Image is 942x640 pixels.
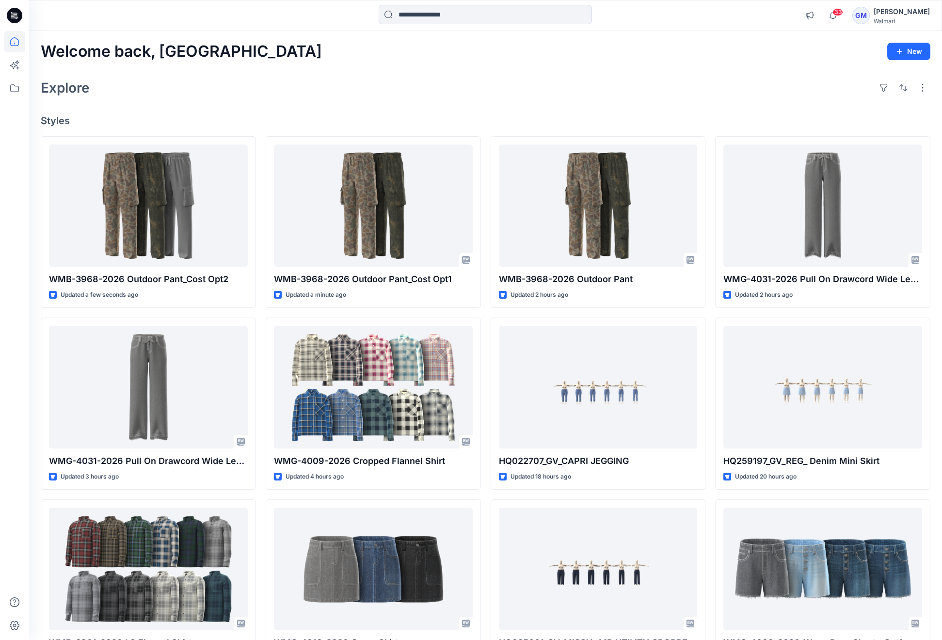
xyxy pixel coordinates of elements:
p: Updated 20 hours ago [735,472,797,482]
p: Updated 18 hours ago [511,472,571,482]
h2: Explore [41,80,90,96]
p: Updated 2 hours ago [735,290,793,300]
button: New [887,43,930,60]
a: HQ025661_GV_MISSY_ MR UTILITY CROPPED STRAIGHT LEG [499,508,698,630]
a: WMB-3968-2026 Outdoor Pant [499,144,698,267]
div: Walmart [874,17,930,25]
a: WMG-4008-2026_Warm Door Shorts_Opt1 [723,508,922,630]
p: Updated a minute ago [286,290,346,300]
span: 33 [832,8,843,16]
p: Updated 4 hours ago [286,472,344,482]
a: WMG-4031-2026 Pull On Drawcord Wide Leg_Opt2 [723,144,922,267]
p: WMB-3968-2026 Outdoor Pant_Cost Opt2 [49,272,248,286]
a: WMG-4031-2026 Pull On Drawcord Wide Leg_Opt1 [49,326,248,448]
p: Updated 3 hours ago [61,472,119,482]
div: GM [852,7,870,24]
p: WMG-4031-2026 Pull On Drawcord Wide Leg_Opt2 [723,272,922,286]
a: WMB-3968-2026 Outdoor Pant_Cost Opt1 [274,144,473,267]
p: WMG-4009-2026 Cropped Flannel Shirt [274,454,473,468]
p: WMB-3968-2026 Outdoor Pant [499,272,698,286]
a: HQ259197_GV_REG_ Denim Mini Skirt [723,326,922,448]
p: Updated 2 hours ago [511,290,568,300]
div: [PERSON_NAME] [874,6,930,17]
a: WMG-4009-2026 Cropped Flannel Shirt [274,326,473,448]
a: WMG-4010-2026 Cargo Skirt [274,508,473,630]
p: WMB-3968-2026 Outdoor Pant_Cost Opt1 [274,272,473,286]
a: WMB-3961-2026 LS Flannel Shirt [49,508,248,630]
p: Updated a few seconds ago [61,290,138,300]
h4: Styles [41,115,930,127]
p: HQ022707_GV_CAPRI JEGGING [499,454,698,468]
p: WMG-4031-2026 Pull On Drawcord Wide Leg_Opt1 [49,454,248,468]
p: HQ259197_GV_REG_ Denim Mini Skirt [723,454,922,468]
a: HQ022707_GV_CAPRI JEGGING [499,326,698,448]
a: WMB-3968-2026 Outdoor Pant_Cost Opt2 [49,144,248,267]
h2: Welcome back, [GEOGRAPHIC_DATA] [41,43,322,61]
